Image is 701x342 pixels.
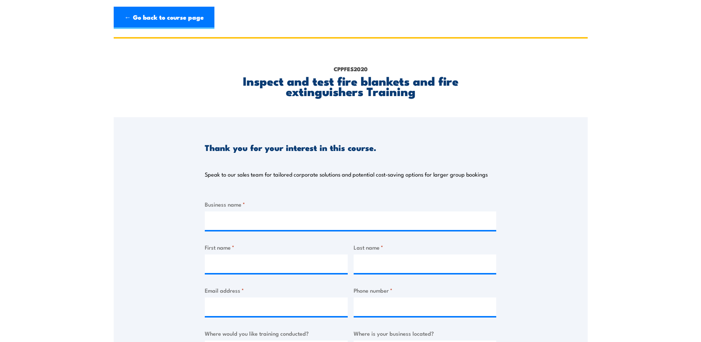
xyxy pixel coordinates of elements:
[114,7,214,29] a: ← Go back to course page
[205,75,496,96] h2: Inspect and test fire blankets and fire extinguishers Training
[205,171,488,178] p: Speak to our sales team for tailored corporate solutions and potential cost-saving options for la...
[354,329,497,338] label: Where is your business located?
[205,286,348,295] label: Email address
[354,243,497,251] label: Last name
[205,65,496,73] p: CPPFES2020
[205,143,376,152] h3: Thank you for your interest in this course.
[205,243,348,251] label: First name
[205,200,496,208] label: Business name
[354,286,497,295] label: Phone number
[205,329,348,338] label: Where would you like training conducted?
